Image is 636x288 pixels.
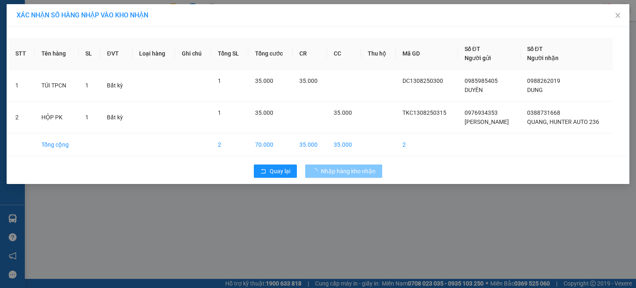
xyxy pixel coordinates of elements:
th: Tổng cước [248,38,293,70]
th: ĐVT [100,38,132,70]
span: rollback [260,168,266,175]
span: 1 [85,114,89,121]
td: HỘP PK [35,102,79,133]
span: 35.000 [255,109,273,116]
td: 2 [396,133,458,156]
th: SL [79,38,100,70]
td: 2 [9,102,35,133]
th: Tên hàng [35,38,79,70]
button: Nhập hàng kho nhận [305,165,382,178]
span: XÁC NHẬN SỐ HÀNG NHẬP VÀO KHO NHẬN [17,11,148,19]
span: Số ĐT [527,46,543,52]
td: 1 [9,70,35,102]
span: loading [312,168,321,174]
span: 1 [85,82,89,89]
span: DC1308250300 [402,77,443,84]
span: 1 [218,109,221,116]
th: Mã GD [396,38,458,70]
span: Số ĐT [465,46,480,52]
td: Bất kỳ [100,102,132,133]
button: rollbackQuay lại [254,165,297,178]
span: Nhập hàng kho nhận [321,167,376,176]
span: QUANG, HUNTER AUTO 236 [527,119,599,125]
th: Tổng SL [211,38,248,70]
span: DUYÊN [465,87,483,93]
th: Loại hàng [132,38,175,70]
td: 70.000 [248,133,293,156]
th: CC [327,38,361,70]
th: CR [293,38,327,70]
button: Close [606,4,629,27]
th: Ghi chú [175,38,211,70]
span: [PERSON_NAME] [465,119,509,125]
span: Quay lại [270,167,290,176]
span: 35.000 [299,77,318,84]
th: STT [9,38,35,70]
span: 0388731668 [527,109,560,116]
span: close [614,12,621,19]
td: Tổng cộng [35,133,79,156]
td: TÚI TPCN [35,70,79,102]
span: DUNG [527,87,543,93]
th: Thu hộ [361,38,396,70]
span: Người gửi [465,55,491,61]
td: 2 [211,133,248,156]
td: 35.000 [293,133,327,156]
span: 0985985405 [465,77,498,84]
span: Người nhận [527,55,559,61]
span: 35.000 [255,77,273,84]
span: 0988262019 [527,77,560,84]
span: TKC1308250315 [402,109,446,116]
span: 0976934353 [465,109,498,116]
td: Bất kỳ [100,70,132,102]
span: 1 [218,77,221,84]
td: 35.000 [327,133,361,156]
span: 35.000 [334,109,352,116]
